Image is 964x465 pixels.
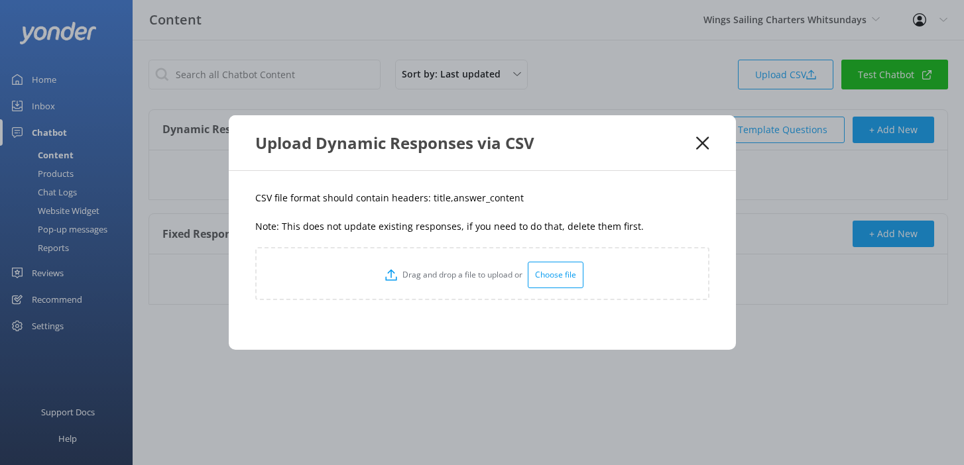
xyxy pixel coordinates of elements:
p: Drag and drop a file to upload or [397,268,528,281]
button: Close [696,136,709,150]
p: Note: This does not update existing responses, if you need to do that, delete them first. [255,219,709,234]
div: Choose file [528,262,583,288]
div: Upload Dynamic Responses via CSV [255,132,697,154]
p: CSV file format should contain headers: title,answer_content [255,191,709,205]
